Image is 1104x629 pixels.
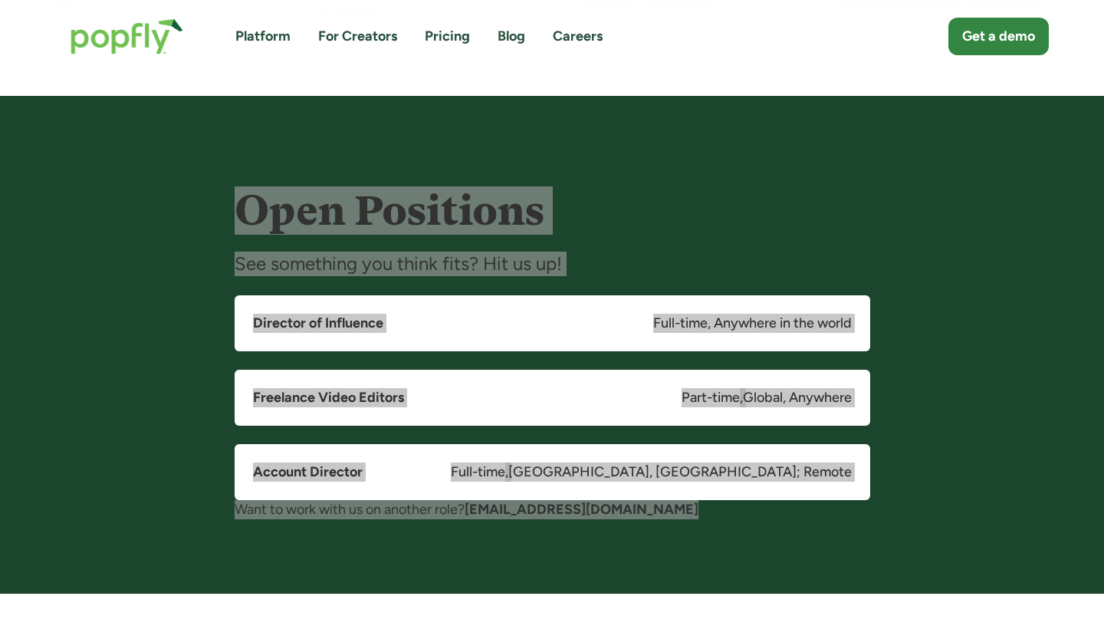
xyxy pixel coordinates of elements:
a: Director of InfluenceFull-time, Anywhere in the world [235,295,870,351]
a: Platform [235,27,291,46]
a: Pricing [425,27,470,46]
div: Full-time, Anywhere in the world [653,314,852,333]
a: [EMAIL_ADDRESS][DOMAIN_NAME] [465,501,698,518]
div: Get a demo [962,27,1035,46]
a: Account DirectorFull-time,[GEOGRAPHIC_DATA], [GEOGRAPHIC_DATA]; Remote [235,444,870,500]
h5: Director of Influence [253,314,383,333]
div: Part-time [682,388,740,407]
h5: Account Director [253,463,363,482]
h5: Freelance Video Editors [253,388,404,407]
div: Full-time [451,463,505,482]
div: , [505,463,508,482]
a: For Creators [318,27,397,46]
a: Careers [553,27,603,46]
h4: Open Positions [235,188,870,233]
a: Blog [498,27,525,46]
div: Want to work with us on another role? [235,500,870,519]
a: Get a demo [948,18,1049,55]
div: [GEOGRAPHIC_DATA], [GEOGRAPHIC_DATA]; Remote [508,463,852,482]
div: Global, Anywhere [743,388,852,407]
div: See something you think fits? Hit us up! [235,252,870,276]
a: Freelance Video EditorsPart-time,Global, Anywhere [235,370,870,426]
a: home [55,3,199,70]
div: , [740,388,743,407]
